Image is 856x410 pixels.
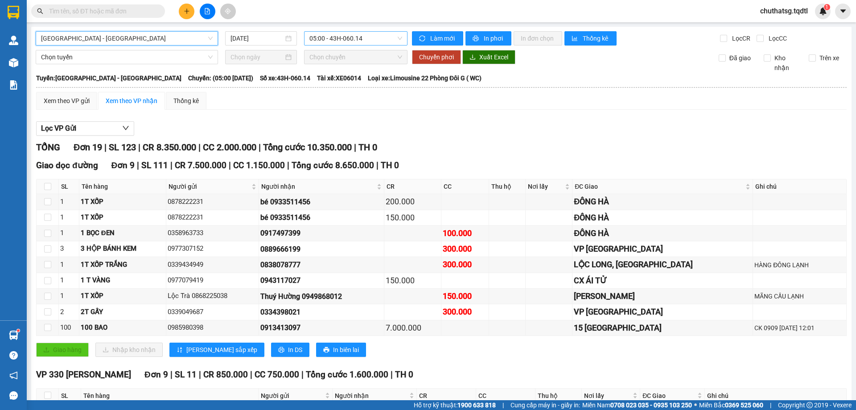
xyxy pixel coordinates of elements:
[59,179,79,194] th: SL
[807,402,813,408] span: copyright
[81,212,165,223] div: 1T XỐP
[574,195,751,208] div: ĐÔNG HÀ
[835,4,851,19] button: caret-down
[574,243,751,255] div: VP [GEOGRAPHIC_DATA]
[728,33,752,43] span: Lọc CR
[60,244,78,254] div: 3
[203,142,256,153] span: CC 2.000.000
[173,96,199,106] div: Thống kê
[33,62,38,71] span: 0
[4,6,41,25] span: VP An Sương
[104,142,107,153] span: |
[694,403,697,407] span: ⚪️
[9,391,18,400] span: message
[67,5,130,25] p: Nhận:
[260,196,383,207] div: bé 0933511456
[301,369,304,380] span: |
[306,369,388,380] span: Tổng cước 1.600.000
[288,345,302,355] span: In DS
[81,260,165,270] div: 1T XỐP TRẮNG
[37,8,43,14] span: search
[199,369,201,380] span: |
[137,160,139,170] span: |
[81,323,165,333] div: 100 BAO
[292,160,374,170] span: Tổng cước 8.650.000
[60,212,78,223] div: 1
[825,4,828,10] span: 1
[443,243,487,255] div: 300.000
[574,258,751,271] div: LỘC LONG, [GEOGRAPHIC_DATA]
[260,291,383,302] div: Thuý Hường 0949868012
[753,179,847,194] th: Ghi chú
[60,260,78,270] div: 1
[564,31,617,46] button: bar-chartThống kê
[260,212,383,223] div: bé 0933511456
[168,244,257,254] div: 0977307152
[36,75,181,82] b: Tuyến: [GEOGRAPHIC_DATA] - [GEOGRAPHIC_DATA]
[465,31,511,46] button: printerIn phơi
[204,8,210,14] span: file-add
[60,275,78,286] div: 1
[17,329,20,332] sup: 1
[699,400,763,410] span: Miền Bắc
[81,228,165,239] div: 1 BỌC ĐEN
[60,197,78,207] div: 1
[574,227,751,240] div: ĐÔNG HÀ
[122,124,129,132] span: down
[60,307,78,318] div: 2
[198,142,201,153] span: |
[203,369,248,380] span: CR 850.000
[824,4,830,10] sup: 1
[59,389,81,403] th: SL
[259,142,261,153] span: |
[260,275,383,286] div: 0943117027
[725,402,763,409] strong: 0369 525 060
[260,228,383,239] div: 0917497399
[41,32,213,45] span: Sài Gòn - Quảng Trị
[816,53,843,63] span: Trên xe
[317,73,361,83] span: Tài xế: XE06014
[754,291,845,301] div: MÃNG CẦU LẠNH
[271,343,309,357] button: printerIn DS
[473,35,480,42] span: printer
[260,244,383,255] div: 0889666199
[168,228,257,239] div: 0358963733
[74,142,102,153] span: Đơn 19
[583,33,609,43] span: Thống kê
[260,73,310,83] span: Số xe: 43H-060.14
[260,322,383,333] div: 0913413097
[443,306,487,318] div: 300.000
[60,228,78,239] div: 1
[484,33,504,43] span: In phơi
[81,307,165,318] div: 2T GẤY
[36,121,134,136] button: Lọc VP Gửi
[81,291,165,302] div: 1T XỐP
[309,50,402,64] span: Chọn chuyến
[109,142,136,153] span: SL 123
[354,142,356,153] span: |
[489,179,526,194] th: Thu hộ
[476,389,535,403] th: CC
[414,400,496,410] span: Hỗ trợ kỹ thuật:
[770,400,771,410] span: |
[419,35,427,42] span: sync
[391,369,393,380] span: |
[36,142,60,153] span: TỔNG
[3,62,31,71] span: Thu hộ:
[168,260,257,270] div: 0339434949
[81,389,259,403] th: Tên hàng
[225,8,231,14] span: aim
[67,26,116,36] span: 0367207649
[229,160,231,170] span: |
[528,182,563,191] span: Nơi lấy
[386,274,440,287] div: 150.000
[335,391,407,401] span: Người nhận
[574,274,751,287] div: CX ÁI TỬ
[572,35,579,42] span: bar-chart
[333,345,359,355] span: In biên lai
[582,400,692,410] span: Miền Nam
[184,8,190,14] span: plus
[263,142,352,153] span: Tổng cước 10.350.000
[412,31,463,46] button: syncLàm mới
[81,197,165,207] div: 1T XỐP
